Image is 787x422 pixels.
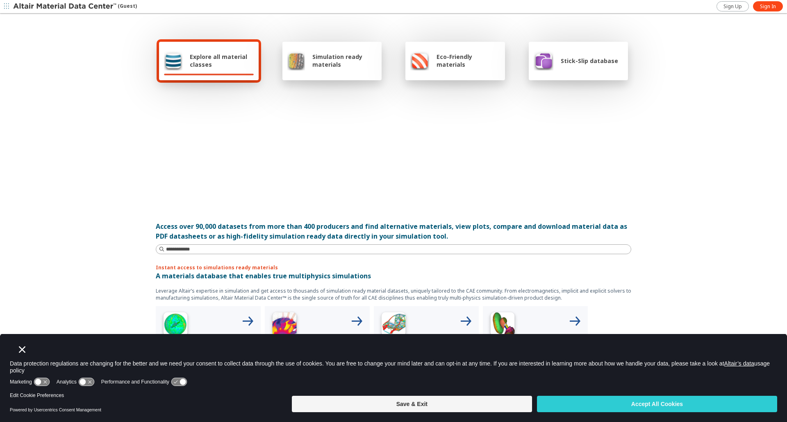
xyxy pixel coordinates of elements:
[716,1,749,11] a: Sign Up
[268,309,301,342] img: Low Frequency Icon
[561,57,618,65] span: Stick-Slip database
[190,53,254,68] span: Explore all material classes
[312,53,377,68] span: Simulation ready materials
[410,51,429,70] img: Eco-Friendly materials
[374,306,479,411] button: Structural Analyses IconStructural analysesDownload CAE ready material cards for leading simulati...
[156,287,631,301] p: Leverage Altair’s expertise in simulation and get access to thousands of simulation ready materia...
[483,306,588,411] button: Crash Analyses IconCrash analysesReady to use material cards for crash solvers
[159,309,192,342] img: High Frequency Icon
[265,306,370,411] button: Low Frequency IconLow frequency electromagneticsComprehensive electromagnetic and thermal data fo...
[156,221,631,241] div: Access over 90,000 datasets from more than 400 producers and find alternative materials, view plo...
[164,51,182,70] img: Explore all material classes
[287,51,305,70] img: Simulation ready materials
[723,3,742,10] span: Sign Up
[486,309,519,342] img: Crash Analyses Icon
[534,51,553,70] img: Stick-Slip database
[156,271,631,281] p: A materials database that enables true multiphysics simulations
[156,264,631,271] p: Instant access to simulations ready materials
[437,53,500,68] span: Eco-Friendly materials
[13,2,137,11] div: (Guest)
[13,2,118,11] img: Altair Material Data Center
[760,3,776,10] span: Sign In
[753,1,783,11] a: Sign In
[156,306,261,411] button: High Frequency IconHigh frequency electromagneticsMaterials for simulating wireless connectivity,...
[377,309,410,342] img: Structural Analyses Icon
